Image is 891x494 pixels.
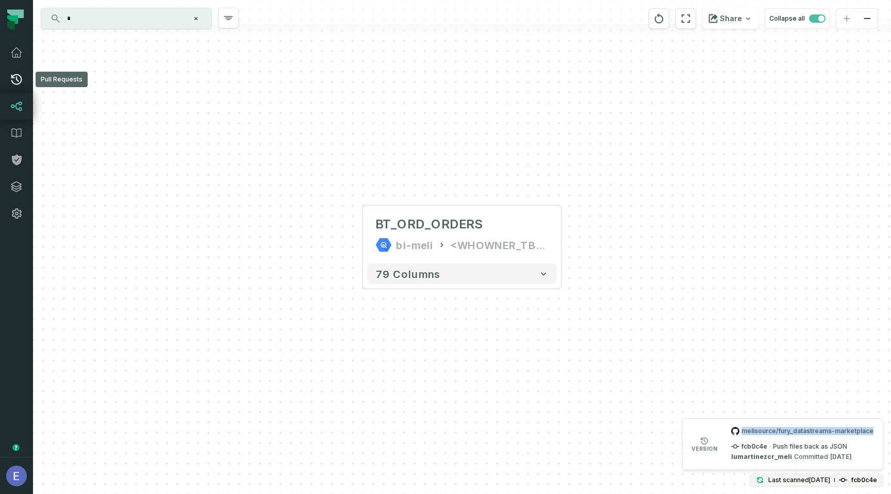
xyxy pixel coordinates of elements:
button: Share [702,8,758,29]
p: Last scanned [768,475,830,485]
span: · [769,442,771,451]
img: avatar of Elisheva Lapid [6,466,27,486]
a: lumartinezcr_meli [731,453,792,461]
div: bi-meli [396,237,433,253]
relative-time: Oct 6, 2025, 1:06 PM GMT+3 [809,476,830,484]
div: <WHOWNER_TBL_SCHEMA> [450,237,549,253]
button: Clear search query [191,13,201,24]
h4: fcb0c4e [851,477,877,483]
button: zoom out [857,9,878,29]
div: Pull Requests [36,72,88,87]
button: Collapse all [765,8,830,29]
span: 79 columns [375,268,440,280]
span: fcb0c4e [731,442,767,451]
p: Committed [731,453,852,461]
span: Push files back as JSON [773,442,847,451]
span: version [691,446,717,451]
span: melisource/fury_datastreams-marketplace [731,427,873,435]
div: Tooltip anchor [11,443,21,452]
button: Last scanned[DATE] 1:06:43 PMfcb0c4e [750,474,883,486]
relative-time: Sep 25, 2025, 5:13 PM GMT+3 [830,453,852,461]
div: BT_ORD_ORDERS [375,216,483,233]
